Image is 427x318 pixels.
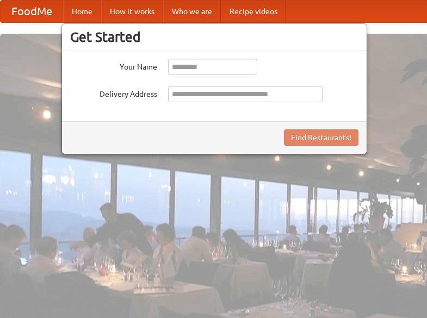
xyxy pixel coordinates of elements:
[221,1,286,22] a: Recipe videos
[70,59,157,72] label: Your Name
[1,1,63,22] a: FoodMe
[70,86,157,99] label: Delivery Address
[163,1,221,22] a: Who we are
[101,1,163,22] a: How it works
[284,129,358,146] button: Find Restaurants!
[63,1,101,22] a: Home
[70,29,358,45] h3: Get Started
